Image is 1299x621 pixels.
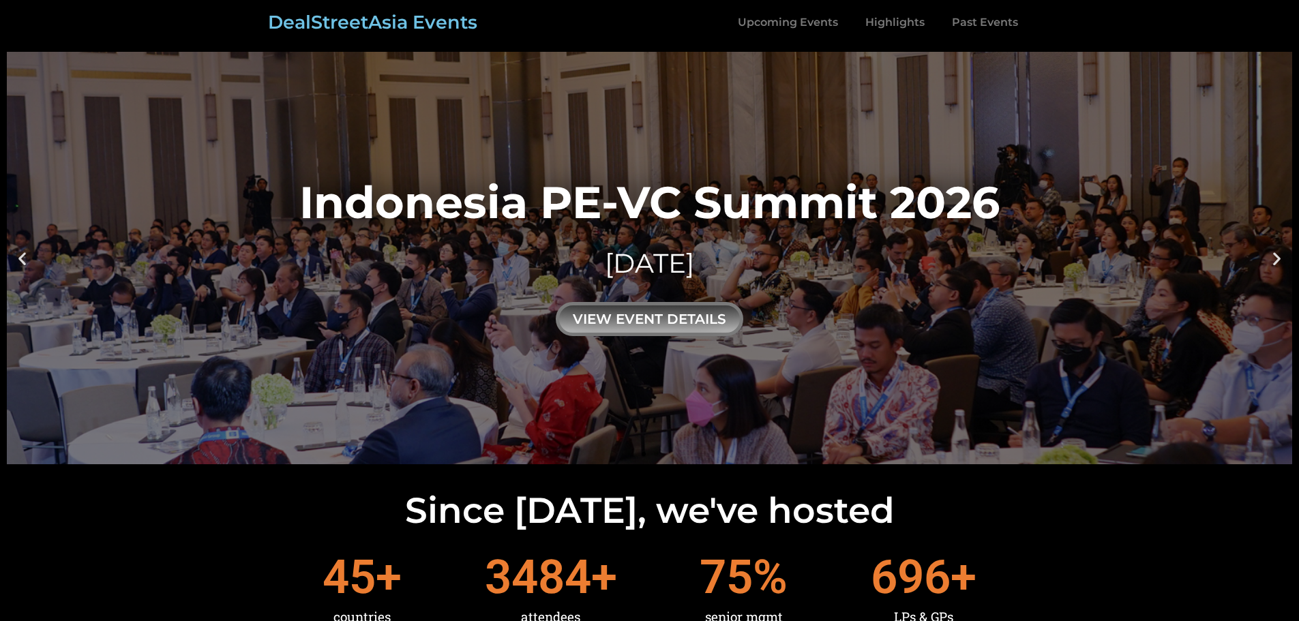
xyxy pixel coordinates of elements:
span: Go to slide 1 [642,452,646,456]
div: [DATE] [299,245,1000,282]
div: Previous slide [14,249,31,267]
span: % [753,554,788,601]
a: Highlights [852,7,938,38]
a: DealStreetAsia Events [268,11,477,33]
span: 75 [700,554,753,601]
span: + [951,554,976,601]
span: Go to slide 2 [654,452,658,456]
span: 45 [323,554,376,601]
div: view event details [556,302,743,336]
span: 696 [871,554,951,601]
a: Upcoming Events [724,7,852,38]
a: Indonesia PE-VC Summit 2026[DATE]view event details [7,52,1292,464]
span: + [591,554,617,601]
a: Past Events [938,7,1032,38]
h2: Since [DATE], we've hosted [7,493,1292,528]
span: + [376,554,402,601]
div: Next slide [1268,249,1285,267]
span: 3484 [485,554,591,601]
div: Indonesia PE-VC Summit 2026 [299,180,1000,224]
